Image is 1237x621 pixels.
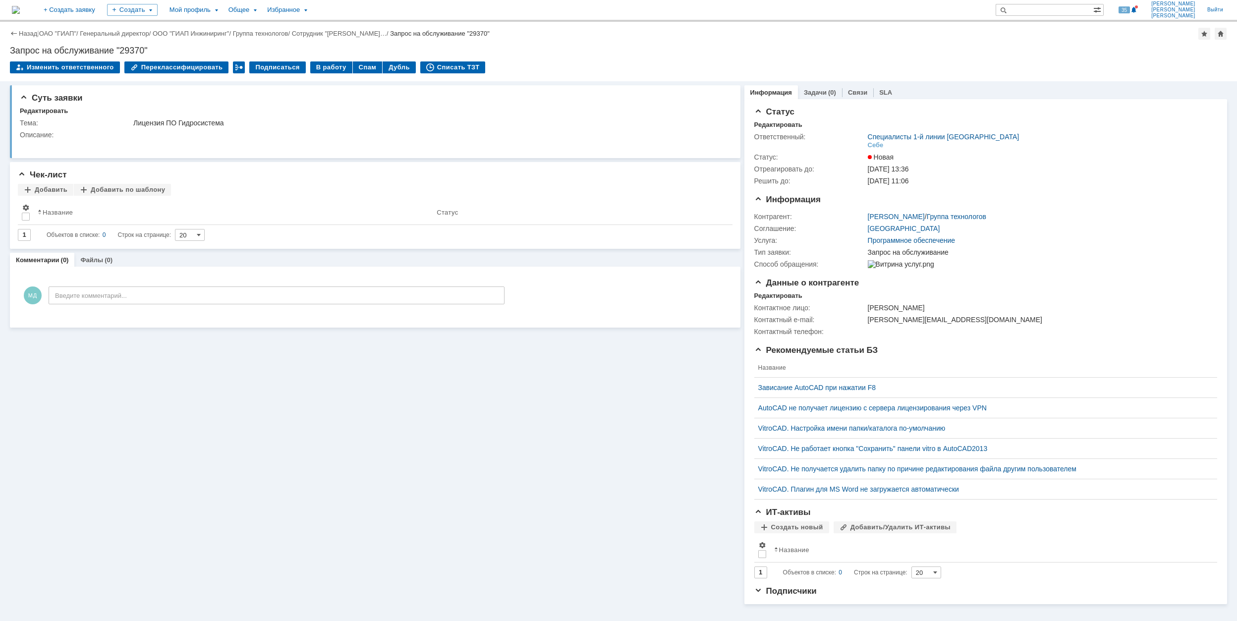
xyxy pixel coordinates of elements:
a: Группа технологов [927,213,986,221]
a: VitroCAD. Настройка имени папки/каталога по-умолчанию [758,424,1205,432]
div: Запрос на обслуживание "29370" [10,46,1227,56]
img: Витрина услуг.png [868,260,934,268]
th: Название [770,537,1209,563]
a: Перейти на домашнюю страницу [12,6,20,14]
div: Тема: [20,119,131,127]
div: Тип заявки: [754,248,866,256]
div: Ответственный: [754,133,866,141]
div: Себе [868,141,884,149]
div: Контактный e-mail: [754,316,866,324]
a: Назад [19,30,37,37]
th: Название [754,358,1209,378]
div: Лицензия ПО Гидросистема [133,119,723,127]
div: Контактный телефон: [754,328,866,336]
span: [DATE] 11:06 [868,177,909,185]
div: [PERSON_NAME] [868,304,1211,312]
div: Статус: [754,153,866,161]
div: Услуга: [754,236,866,244]
div: Название [43,209,73,216]
div: | [37,29,39,37]
a: Комментарии [16,256,59,264]
span: Суть заявки [20,93,82,103]
span: Статус [754,107,794,116]
i: Строк на странице: [783,566,907,578]
div: (0) [61,256,69,264]
div: 0 [839,566,842,578]
div: Редактировать [754,292,802,300]
a: Зависание AutoCAD при нажатии F8 [758,384,1205,392]
a: ООО "ГИАП Инжиниринг" [153,30,229,37]
div: / [868,213,986,221]
th: Название [34,200,433,225]
img: logo [12,6,20,14]
span: МД [24,286,42,304]
a: Программное обеспечение [868,236,956,244]
div: / [80,30,153,37]
div: Редактировать [754,121,802,129]
span: Настройки [758,541,766,549]
div: Работа с массовостью [233,61,245,73]
a: VitroCAD. Не получается удалить папку по причине редактирования файла другим пользователем [758,465,1205,473]
div: Описание: [20,131,725,139]
span: Новая [868,153,894,161]
span: [PERSON_NAME] [1151,13,1195,19]
div: / [292,30,391,37]
a: [GEOGRAPHIC_DATA] [868,225,940,232]
a: ОАО "ГИАП" [39,30,76,37]
a: SLA [879,89,892,96]
span: Расширенный поиск [1093,4,1103,14]
a: Файлы [80,256,103,264]
div: Название [779,546,809,554]
div: Запрос на обслуживание "29370" [390,30,490,37]
a: Сотрудник "[PERSON_NAME]… [292,30,387,37]
div: 0 [103,229,106,241]
a: Задачи [804,89,827,96]
span: Информация [754,195,821,204]
i: Строк на странице: [47,229,171,241]
a: VitroCAD. Не работает кнопка "Сохранить" панели vitro в AutoCAD2013 [758,445,1205,452]
div: (0) [105,256,112,264]
div: / [39,30,80,37]
a: Специалисты 1-й линии [GEOGRAPHIC_DATA] [868,133,1019,141]
span: ИТ-активы [754,508,811,517]
span: [DATE] 13:36 [868,165,909,173]
div: Создать [107,4,158,16]
div: Добавить в избранное [1198,28,1210,40]
div: Контактное лицо: [754,304,866,312]
div: / [233,30,292,37]
div: Решить до: [754,177,866,185]
span: Объектов в списке: [47,231,100,238]
a: AutoCAD не получает лицензию с сервера лицензирования через VPN [758,404,1205,412]
div: Соглашение: [754,225,866,232]
div: / [153,30,233,37]
div: [PERSON_NAME][EMAIL_ADDRESS][DOMAIN_NAME] [868,316,1211,324]
div: Запрос на обслуживание [868,248,1211,256]
span: [PERSON_NAME] [1151,1,1195,7]
span: [PERSON_NAME] [1151,7,1195,13]
a: Связи [848,89,867,96]
span: Подписчики [754,586,817,596]
div: VitroCAD. Плагин для MS Word не загружается автоматически [758,485,1205,493]
div: (0) [828,89,836,96]
a: [PERSON_NAME] [868,213,925,221]
div: Сделать домашней страницей [1215,28,1227,40]
a: Информация [750,89,792,96]
span: Объектов в списке: [783,569,836,576]
span: Чек-лист [18,170,67,179]
a: Группа технологов [233,30,288,37]
div: Контрагент: [754,213,866,221]
div: Отреагировать до: [754,165,866,173]
a: Генеральный директор [80,30,149,37]
div: Способ обращения: [754,260,866,268]
span: Данные о контрагенте [754,278,859,287]
span: Настройки [22,204,30,212]
div: Редактировать [20,107,68,115]
span: 35 [1119,6,1130,13]
div: Статус [437,209,458,216]
th: Статус [433,200,724,225]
